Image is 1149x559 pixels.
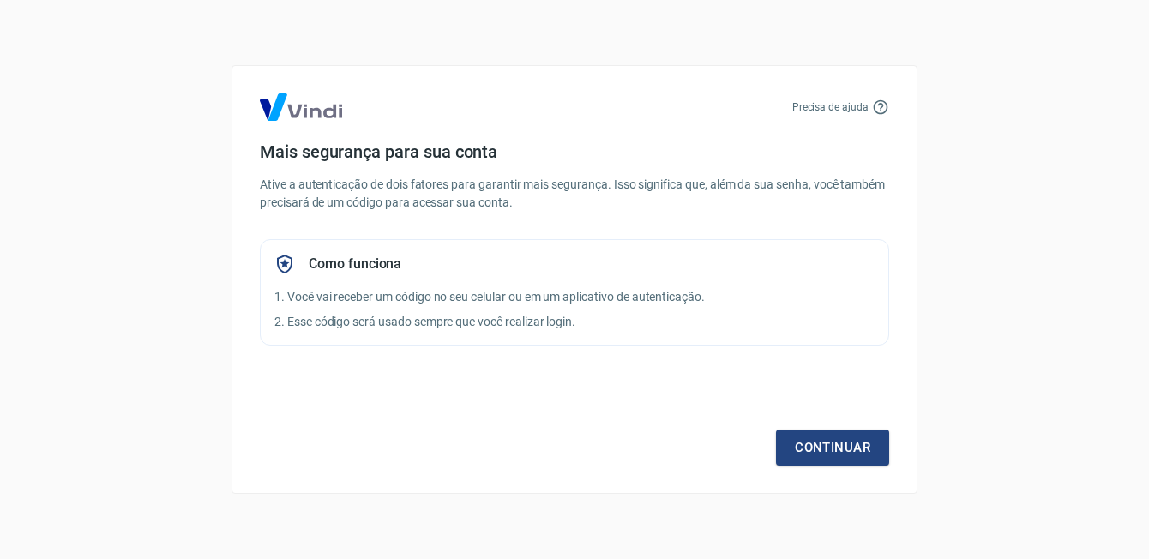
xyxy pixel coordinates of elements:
h4: Mais segurança para sua conta [260,141,889,162]
p: 1. Você vai receber um código no seu celular ou em um aplicativo de autenticação. [274,288,875,306]
h5: Como funciona [309,255,401,273]
img: Logo Vind [260,93,342,121]
a: Continuar [776,430,889,466]
p: Ative a autenticação de dois fatores para garantir mais segurança. Isso significa que, além da su... [260,176,889,212]
p: 2. Esse código será usado sempre que você realizar login. [274,313,875,331]
p: Precisa de ajuda [792,99,869,115]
